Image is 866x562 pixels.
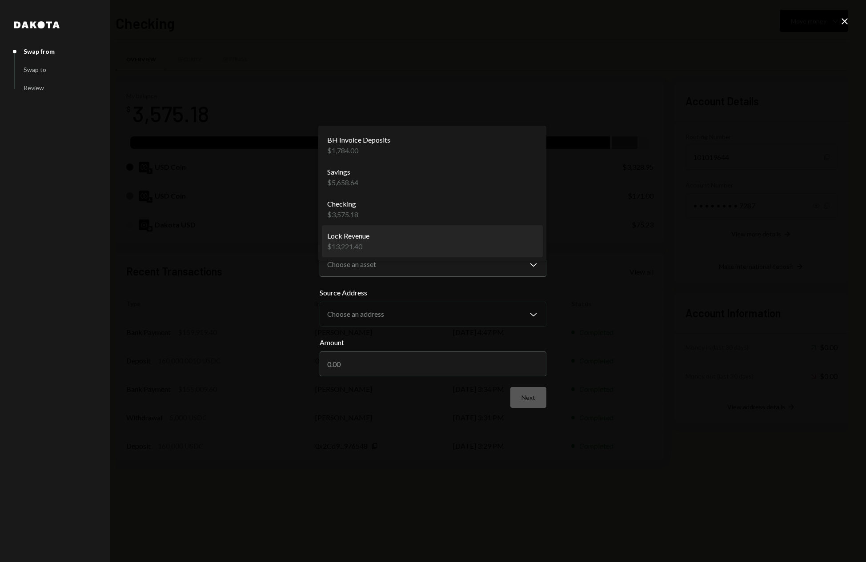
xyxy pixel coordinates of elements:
[327,167,358,177] div: Savings
[24,48,55,55] div: Swap from
[327,145,390,156] div: $1,784.00
[327,135,390,145] div: BH Invoice Deposits
[24,84,44,92] div: Review
[327,177,358,188] div: $5,658.64
[327,199,358,209] div: Checking
[327,209,358,220] div: $3,575.18
[327,241,369,252] div: $13,221.40
[327,231,369,241] div: Lock Revenue
[24,66,46,73] div: Swap to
